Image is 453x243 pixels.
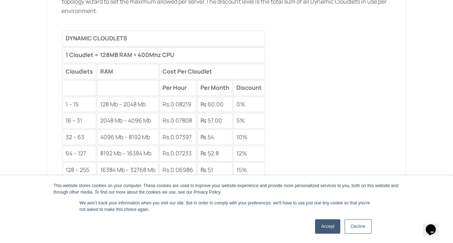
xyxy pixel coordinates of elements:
td: 32 – 63 [62,129,96,145]
td: 15% [233,162,265,178]
td: 0% [233,97,265,112]
td: 8192 Mb – 16384 Mb [97,146,159,162]
span: 0.06986 [170,166,193,174]
td: 16 – 31 [62,113,96,129]
td: 128 Mb – 2048 Mb [97,97,159,112]
iframe: chat widget [423,214,446,236]
td: 5% [233,113,265,129]
td: ₨ 60.00 [197,97,232,112]
td: Rs. [159,113,196,129]
td: Rs. [159,146,196,162]
td: 1 Cloudlet = 128MB RAM + 400Mhz CPU [62,47,265,63]
td: 10% [233,129,265,145]
td: ₨ 51 [197,162,232,178]
span: 0.07233 [170,149,192,157]
span: 0.07397 [170,133,192,141]
td: ₨ 52.8 [197,146,232,162]
td: Cloudlets [62,64,96,80]
td: 4096 Mb – 8192 Mb [97,129,159,145]
td: 2048 Mb – 4096 Mb [97,113,159,129]
span: 0.08219 [170,100,191,108]
td: Per Hour [159,80,196,96]
td: Rs. [159,97,196,112]
td: 1 – 15 [62,97,96,112]
td: ₨ 57.00 [197,113,232,129]
a: Decline [345,219,371,234]
a: Accept [315,219,341,234]
td: Cost Per Cloudlet [159,64,265,80]
th: DYNAMIC CLOUDLETS [62,31,265,47]
p: We won't track your information when you visit our site. But in order to comply with your prefere... [80,200,374,213]
td: 64 – 127 [62,146,96,162]
td: 12% [233,146,265,162]
td: RAM [97,64,159,80]
td: 16384 Mb – 32768 Mb [97,162,159,178]
td: Rs. [159,162,196,178]
td: Per Month [197,80,232,96]
td: Discount [233,80,265,96]
td: Rs. [159,129,196,145]
div: This website stores cookies on your computer. These cookies are used to improve your website expe... [54,182,400,195]
span: 0.07808 [170,116,192,124]
td: ₨ 54 [197,129,232,145]
td: 128 – 255 [62,162,96,178]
